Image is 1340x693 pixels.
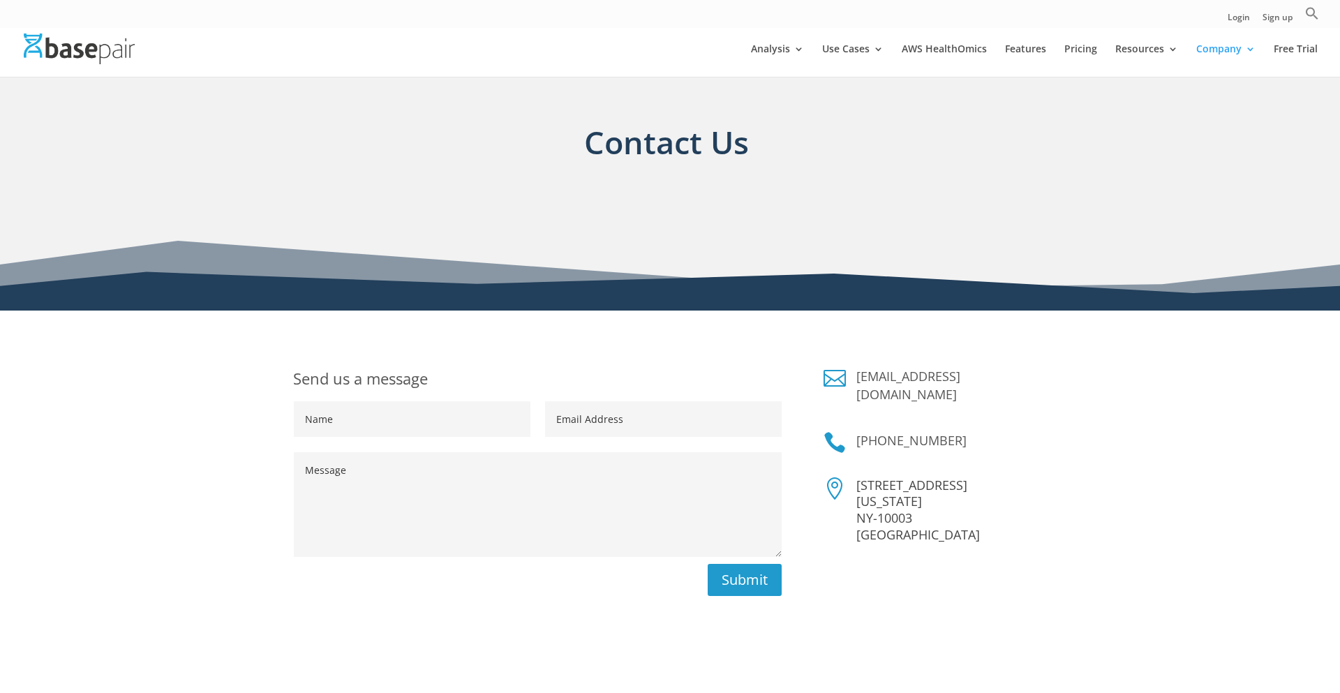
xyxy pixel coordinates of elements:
button: Submit [708,564,782,596]
span:  [824,477,846,500]
a:  [824,367,846,389]
a: Free Trial [1274,44,1318,77]
a: Use Cases [822,44,884,77]
a: Analysis [751,44,804,77]
a: Pricing [1064,44,1097,77]
a: Resources [1115,44,1178,77]
svg: Search [1305,6,1319,20]
p: [STREET_ADDRESS] [US_STATE] NY-10003 [GEOGRAPHIC_DATA] [856,477,1047,544]
a: Login [1228,13,1250,28]
input: Name [294,401,530,437]
input: Email Address [545,401,782,437]
a: AWS HealthOmics [902,44,987,77]
h1: Send us a message [293,367,782,401]
a: [PHONE_NUMBER] [856,432,967,449]
img: Basepair [24,33,135,64]
h1: Contact Us [293,119,1040,187]
a: [EMAIL_ADDRESS][DOMAIN_NAME] [856,368,960,403]
a: Features [1005,44,1046,77]
a: Sign up [1263,13,1293,28]
a: Search Icon Link [1305,6,1319,28]
a:  [824,431,846,454]
a: Company [1196,44,1256,77]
